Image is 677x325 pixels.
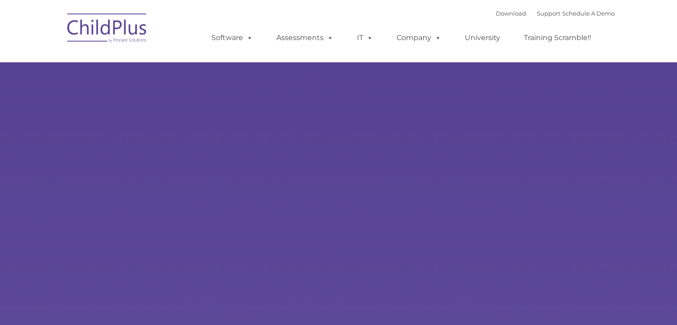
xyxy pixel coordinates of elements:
a: Support [537,10,560,17]
a: Company [388,29,450,47]
a: Assessments [268,29,342,47]
img: ChildPlus by Procare Solutions [63,7,152,52]
a: Schedule A Demo [562,10,615,17]
font: | [496,10,615,17]
a: IT [348,29,382,47]
a: Download [496,10,526,17]
a: Training Scramble!! [515,29,600,47]
a: University [456,29,509,47]
a: Software [203,29,262,47]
